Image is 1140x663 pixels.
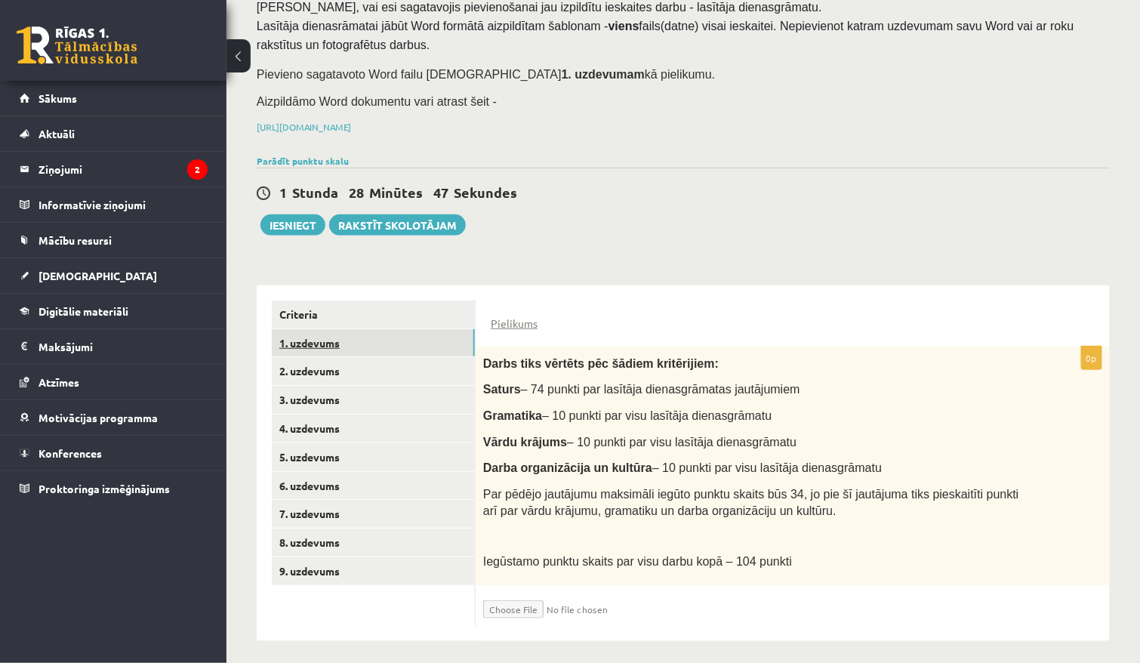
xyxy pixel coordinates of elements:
a: Proktoringa izmēģinājums [20,471,208,506]
span: Aizpildāmo Word dokumentu vari atrast šeit - [257,95,497,108]
span: Darba organizācija un kultūra [483,461,652,474]
span: Mācību resursi [39,233,112,247]
a: Motivācijas programma [20,400,208,435]
a: Maksājumi [20,329,208,364]
a: 9. uzdevums [272,557,475,585]
span: Atzīmes [39,375,79,389]
a: Rīgas 1. Tālmācības vidusskola [17,26,137,64]
span: Sekundes [454,183,517,201]
span: [PERSON_NAME], vai esi sagatavojis pievienošanai jau izpildītu ieskaites darbu - lasītāja dienasg... [257,1,1077,51]
button: Iesniegt [260,214,325,236]
span: Minūtes [369,183,423,201]
span: Iegūstamo punktu skaits par visu darbu kopā – 104 punkti [483,555,792,568]
a: Atzīmes [20,365,208,399]
span: Digitālie materiāli [39,304,128,318]
i: 2 [187,159,208,180]
span: 1 [279,183,287,201]
a: 2. uzdevums [272,357,475,385]
a: Informatīvie ziņojumi [20,187,208,222]
span: Stunda [292,183,338,201]
p: 0p [1081,346,1102,370]
a: Rakstīt skolotājam [329,214,466,236]
span: Gramatika [483,409,542,422]
a: 7. uzdevums [272,500,475,528]
span: 28 [349,183,364,201]
legend: Ziņojumi [39,152,208,187]
span: – 10 punkti par visu lasītāja dienasgrāmatu [567,436,796,449]
span: Darbs tiks vērtēts pēc šādiem kritērijiem: [483,357,719,370]
strong: 1. uzdevumam [562,68,645,81]
span: Konferences [39,446,102,460]
span: – 10 punkti par visu lasītāja dienasgrāmatu [652,461,882,474]
span: Motivācijas programma [39,411,158,424]
a: Digitālie materiāli [20,294,208,328]
a: 6. uzdevums [272,472,475,500]
a: [URL][DOMAIN_NAME] [257,121,351,133]
span: [DEMOGRAPHIC_DATA] [39,269,157,282]
span: – 10 punkti par visu lasītāja dienasgrāmatu [542,409,772,422]
span: Proktoringa izmēģinājums [39,482,170,495]
a: [DEMOGRAPHIC_DATA] [20,258,208,293]
span: Pievieno sagatavoto Word failu [DEMOGRAPHIC_DATA] kā pielikumu. [257,68,715,81]
a: Parādīt punktu skalu [257,155,349,167]
span: Par pēdējo jautājumu maksimāli iegūto punktu skaits būs 34, jo pie šī jautājuma tiks pieskaitīti ... [483,488,1019,518]
span: Aktuāli [39,127,75,140]
a: Mācību resursi [20,223,208,257]
a: Sākums [20,81,208,116]
a: 8. uzdevums [272,529,475,557]
span: Sākums [39,91,77,105]
span: Saturs [483,383,521,396]
a: 4. uzdevums [272,415,475,443]
legend: Maksājumi [39,329,208,364]
a: 3. uzdevums [272,386,475,414]
span: – 74 punkti par lasītāja dienasgrāmatas jautājumiem [521,383,800,396]
legend: Informatīvie ziņojumi [39,187,208,222]
a: 1. uzdevums [272,329,475,357]
a: Konferences [20,436,208,470]
a: Ziņojumi2 [20,152,208,187]
span: Vārdu krājums [483,436,567,449]
strong: viens [609,20,639,32]
a: Criteria [272,301,475,328]
a: 5. uzdevums [272,443,475,471]
a: Aktuāli [20,116,208,151]
span: 47 [433,183,448,201]
a: Pielikums [491,316,538,331]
